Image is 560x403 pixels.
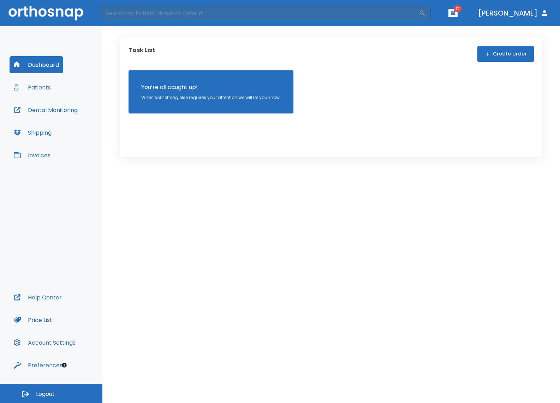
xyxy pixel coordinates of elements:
[10,311,56,328] button: Price List
[10,357,67,374] button: Preferences
[141,94,281,101] p: When something else requires your attention we will let you know!
[129,46,155,62] p: Task List
[36,390,55,398] span: Logout
[10,334,80,351] button: Account Settings
[10,147,55,164] button: Invoices
[454,5,462,12] span: 12
[8,6,83,20] img: Orthosnap
[10,289,66,306] button: Help Center
[10,124,56,141] button: Shipping
[10,79,55,96] button: Patients
[477,46,534,62] button: Create order
[10,101,82,118] button: Dental Monitoring
[101,6,419,20] input: Search by Patient Name or Case #
[61,362,67,368] div: Tooltip anchor
[475,7,552,19] button: [PERSON_NAME]
[10,56,63,73] button: Dashboard
[141,83,281,92] p: You’re all caught up!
